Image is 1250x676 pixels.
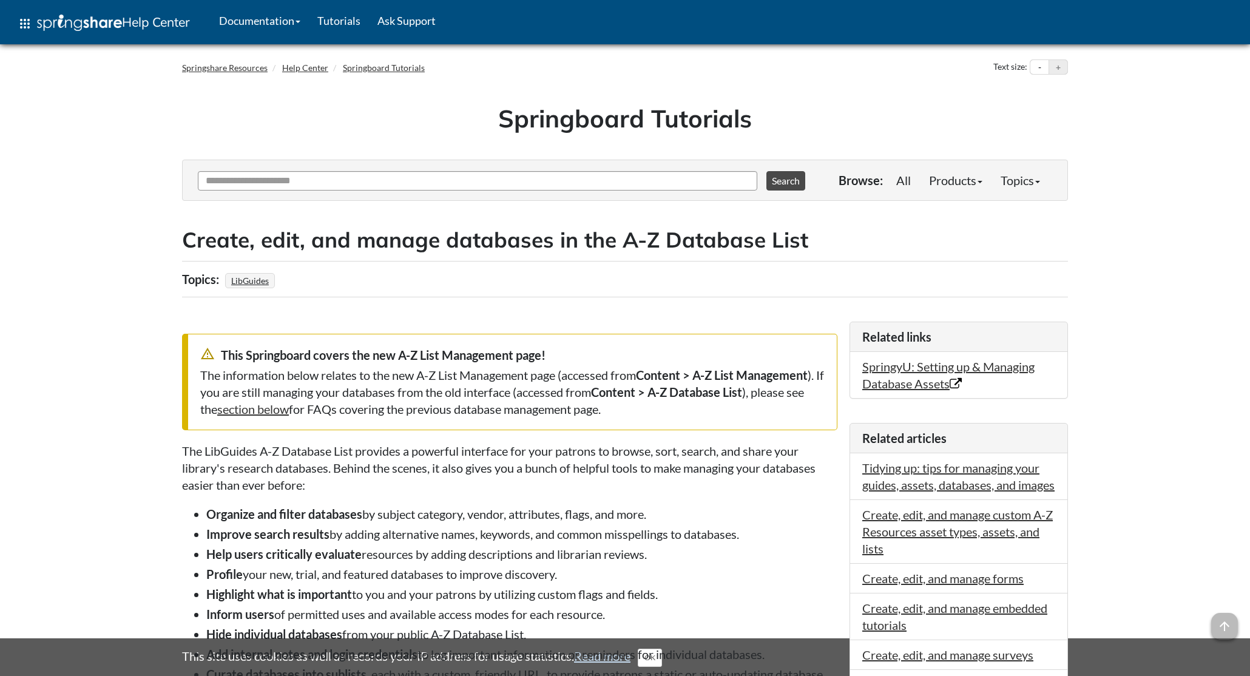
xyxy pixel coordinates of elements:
[862,571,1024,586] a: Create, edit, and manage forms
[862,461,1055,492] a: Tidying up: tips for managing your guides, assets, databases, and images
[862,601,1047,632] a: Create, edit, and manage embedded tutorials
[206,505,837,522] li: by subject category, vendor, attributes, flags, and more.
[182,225,1068,255] h2: Create, edit, and manage databases in the A-Z Database List
[206,606,837,623] li: of permitted uses and available access modes for each resource.
[206,526,837,542] li: by adding alternative names, keywords, and common misspellings to databases.
[37,15,122,31] img: Springshare
[206,566,837,583] li: your new, trial, and featured databases to improve discovery.
[887,168,920,192] a: All
[920,168,992,192] a: Products
[206,646,837,663] li: to log important information or reminders for individual databases.
[206,626,837,643] li: from your public A-Z Database List.
[636,368,808,382] strong: Content > A-Z List Management
[18,16,32,31] span: apps
[206,607,274,621] strong: Inform users
[1030,60,1049,75] button: Decrease text size
[343,63,425,73] a: Springboard Tutorials
[206,546,837,563] li: resources by adding descriptions and librarian reviews.
[206,567,243,581] strong: Profile
[9,5,198,42] a: apps Help Center
[282,63,328,73] a: Help Center
[229,272,271,289] a: LibGuides
[122,14,190,30] span: Help Center
[862,359,1035,391] a: SpringyU: Setting up & Managing Database Assets
[862,647,1033,662] a: Create, edit, and manage surveys
[369,5,444,36] a: Ask Support
[206,527,329,541] strong: Improve search results
[1211,614,1238,629] a: arrow_upward
[206,587,352,601] strong: Highlight what is important
[309,5,369,36] a: Tutorials
[170,647,1080,667] div: This site uses cookies as well as records your IP address for usage statistics.
[200,346,215,361] span: warning_amber
[182,63,268,73] a: Springshare Resources
[211,5,309,36] a: Documentation
[1211,613,1238,640] span: arrow_upward
[862,330,931,344] span: Related links
[182,268,222,291] div: Topics:
[206,586,837,603] li: to you and your patrons by utilizing custom flags and fields.
[206,627,342,641] strong: Hide individual databases
[182,442,837,493] p: The LibGuides A-Z Database List provides a powerful interface for your patrons to browse, sort, s...
[991,59,1030,75] div: Text size:
[862,507,1053,556] a: Create, edit, and manage custom A-Z Resources asset types, assets, and lists
[992,168,1049,192] a: Topics
[191,101,1059,135] h1: Springboard Tutorials
[591,385,742,399] strong: Content > A-Z Database List
[839,172,883,189] p: Browse:
[766,171,805,191] button: Search
[206,507,362,521] strong: Organize and filter databases
[200,367,825,417] div: The information below relates to the new A-Z List Management page (accessed from ). If you are st...
[217,402,289,416] a: section below
[862,431,947,445] span: Related articles
[1049,60,1067,75] button: Increase text size
[206,547,362,561] strong: Help users critically evaluate
[200,346,825,363] div: This Springboard covers the new A-Z List Management page!
[206,647,417,661] strong: Add internal notes and login credentials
